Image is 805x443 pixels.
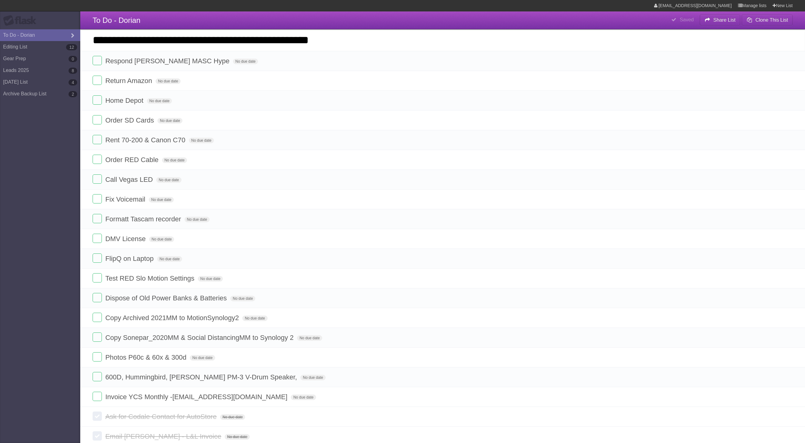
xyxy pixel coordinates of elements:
[162,157,187,163] span: No due date
[93,155,102,164] label: Done
[93,115,102,124] label: Done
[149,197,174,203] span: No due date
[93,16,140,24] span: To Do - Dorian
[3,15,40,26] div: Flask
[105,195,147,203] span: Fix Voicemail
[190,355,215,361] span: No due date
[700,15,740,26] button: Share List
[93,313,102,322] label: Done
[93,332,102,342] label: Done
[105,77,154,85] span: Return Amazon
[69,56,77,62] b: 0
[220,414,245,420] span: No due date
[93,293,102,302] label: Done
[291,395,316,400] span: No due date
[230,296,255,301] span: No due date
[105,433,223,440] span: Email [PERSON_NAME] - L&L Invoice
[105,57,231,65] span: Respond [PERSON_NAME] MASC Hype
[93,194,102,203] label: Done
[189,138,214,143] span: No due date
[105,235,147,243] span: DMV License
[93,234,102,243] label: Done
[93,135,102,144] label: Done
[105,274,196,282] span: Test RED Slo Motion Settings
[105,136,187,144] span: Rent 70-200 & Canon C70
[69,79,77,86] b: 4
[93,372,102,381] label: Done
[105,215,182,223] span: Formatt Tascam recorder
[300,375,325,380] span: No due date
[105,116,156,124] span: Order SD Cards
[105,255,155,262] span: FlipQ on Laptop
[242,316,267,321] span: No due date
[93,76,102,85] label: Done
[156,78,181,84] span: No due date
[105,156,160,164] span: Order RED Cable
[233,59,258,64] span: No due date
[156,177,181,183] span: No due date
[185,217,210,222] span: No due date
[225,434,250,440] span: No due date
[93,253,102,263] label: Done
[198,276,223,282] span: No due date
[105,393,289,401] span: Invoice YCS Monthly - [EMAIL_ADDRESS][DOMAIN_NAME]
[93,412,102,421] label: Done
[105,176,154,183] span: Call Vegas LED
[742,15,793,26] button: Clone This List
[66,44,77,50] b: 12
[147,98,172,104] span: No due date
[93,352,102,362] label: Done
[93,95,102,105] label: Done
[149,236,174,242] span: No due date
[93,392,102,401] label: Done
[297,335,322,341] span: No due date
[680,17,694,22] b: Saved
[105,334,295,341] span: Copy Sonepar_2020MM & Social DistancingMM to Synology 2
[105,413,218,420] span: Ask for Codale Contact for AutoStore
[105,353,188,361] span: Photos P60c & 60x & 300d
[93,214,102,223] label: Done
[157,118,182,123] span: No due date
[105,294,228,302] span: Dispose of Old Power Banks & Batteries
[93,56,102,65] label: Done
[93,273,102,282] label: Done
[105,97,145,104] span: Home Depot
[713,17,736,23] b: Share List
[69,91,77,97] b: 2
[755,17,788,23] b: Clone This List
[157,256,182,262] span: No due date
[105,373,298,381] span: 600D, Hummingbird, [PERSON_NAME] PM-3 V-Drum Speaker,
[69,68,77,74] b: 8
[93,174,102,184] label: Done
[93,431,102,441] label: Done
[105,314,240,322] span: Copy Archived 2021MM to MotionSynology2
